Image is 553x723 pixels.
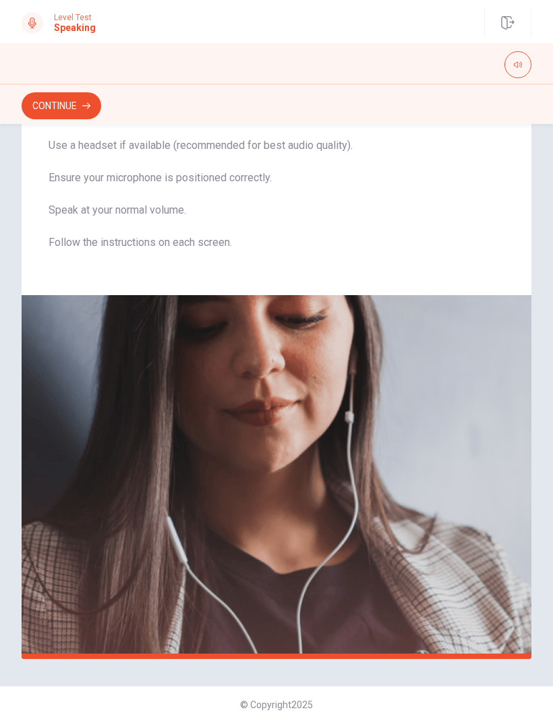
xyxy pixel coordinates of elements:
button: Continue [22,92,101,119]
img: speaking intro [22,295,531,659]
span: Level Test [54,13,96,22]
h1: Speaking [54,22,96,33]
span: Use a headset if available (recommended for best audio quality). Ensure your microphone is positi... [49,137,504,267]
span: © Copyright 2025 [240,699,313,710]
